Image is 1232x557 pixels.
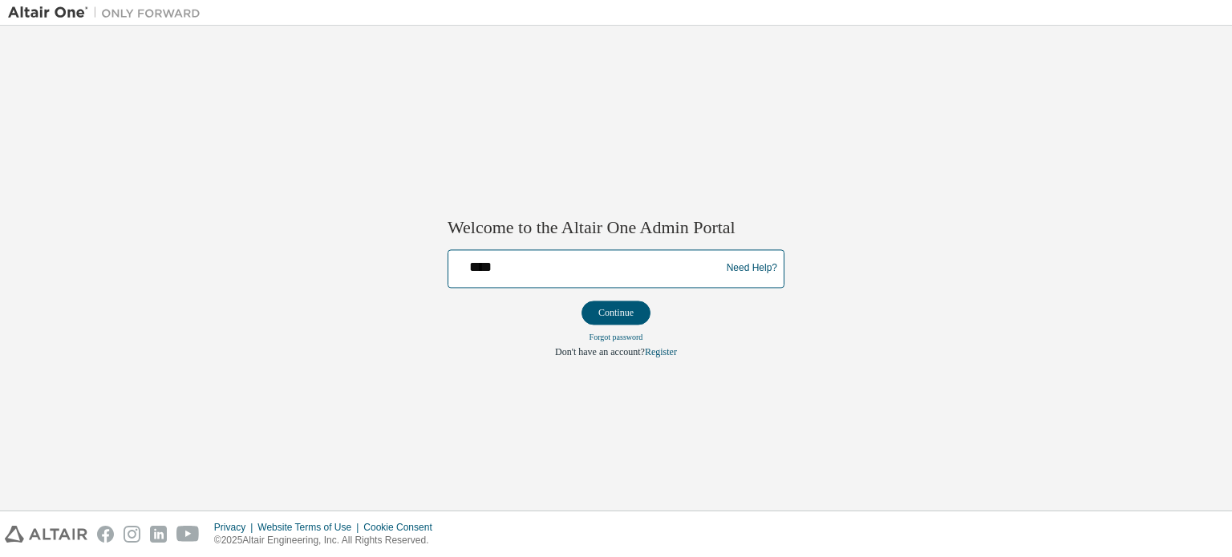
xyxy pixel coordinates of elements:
img: facebook.svg [97,526,114,543]
div: Privacy [214,521,257,534]
div: Website Terms of Use [257,521,363,534]
img: instagram.svg [124,526,140,543]
p: © 2025 Altair Engineering, Inc. All Rights Reserved. [214,534,442,547]
button: Continue [582,301,650,325]
span: Don't have an account? [555,346,645,357]
img: Altair One [8,5,209,21]
a: Forgot password [590,333,643,341]
div: Cookie Consent [363,521,441,534]
img: altair_logo.svg [5,526,87,543]
img: linkedin.svg [150,526,167,543]
a: Register [645,346,677,357]
h2: Welcome to the Altair One Admin Portal [448,217,784,240]
img: youtube.svg [176,526,200,543]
